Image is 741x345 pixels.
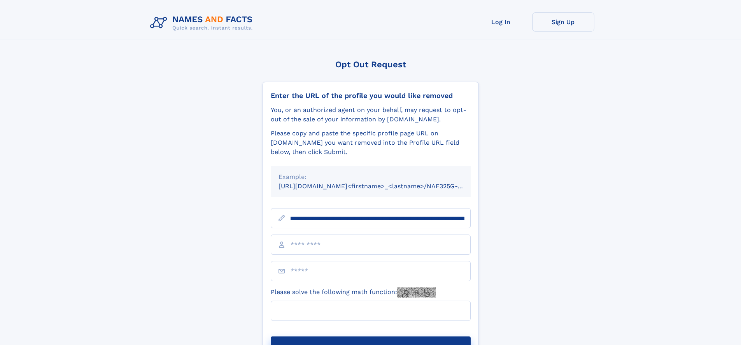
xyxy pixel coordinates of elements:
[279,182,485,190] small: [URL][DOMAIN_NAME]<firstname>_<lastname>/NAF325G-xxxxxxxx
[263,60,479,69] div: Opt Out Request
[271,91,471,100] div: Enter the URL of the profile you would like removed
[147,12,259,33] img: Logo Names and Facts
[470,12,532,32] a: Log In
[271,129,471,157] div: Please copy and paste the specific profile page URL on [DOMAIN_NAME] you want removed into the Pr...
[279,172,463,182] div: Example:
[271,287,436,298] label: Please solve the following math function:
[271,105,471,124] div: You, or an authorized agent on your behalf, may request to opt-out of the sale of your informatio...
[532,12,594,32] a: Sign Up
